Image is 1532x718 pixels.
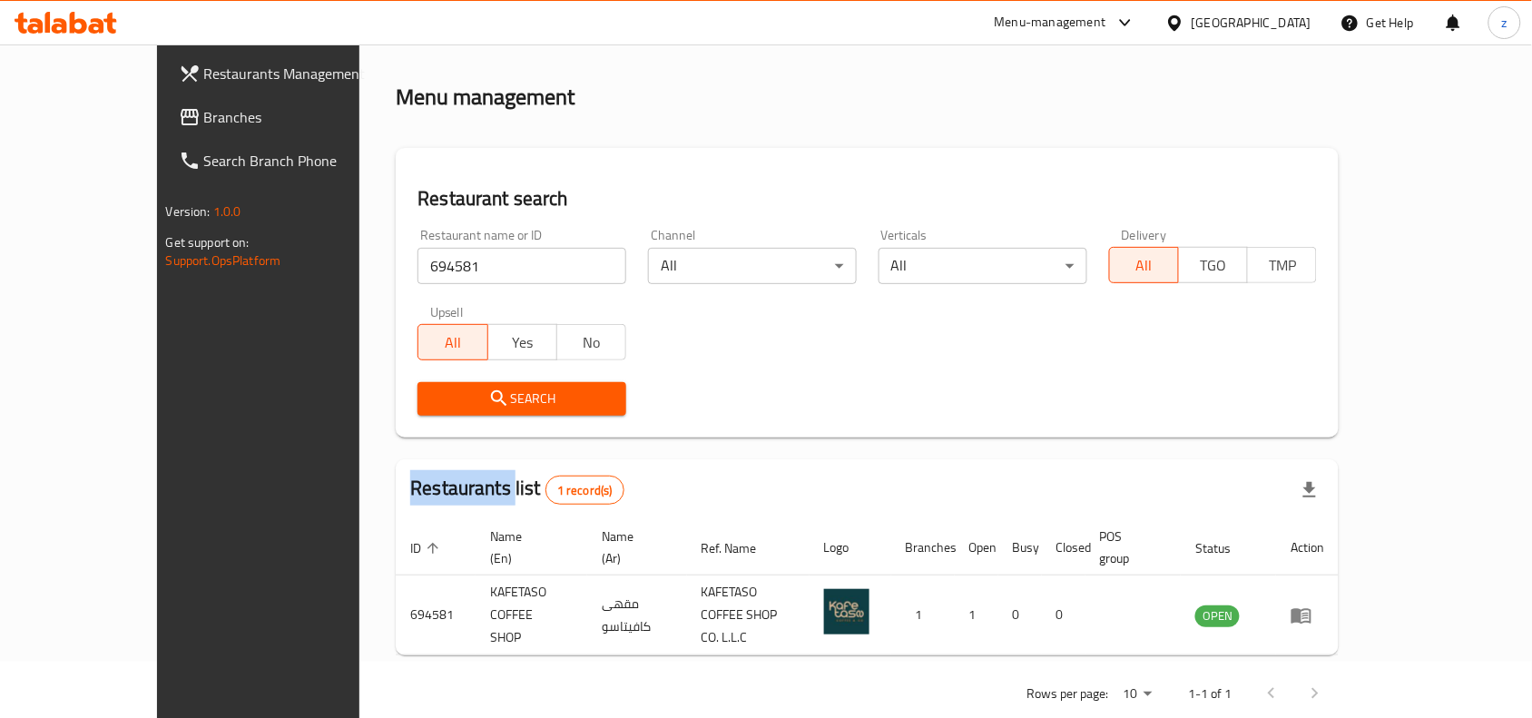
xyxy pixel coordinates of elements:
[955,575,998,655] td: 1
[164,139,413,182] a: Search Branch Phone
[1276,520,1339,575] th: Action
[891,520,955,575] th: Branches
[396,25,454,46] a: Home
[1195,537,1254,559] span: Status
[487,324,557,360] button: Yes
[1291,605,1324,626] div: Menu
[166,249,281,272] a: Support.OpsPlatform
[410,475,624,505] h2: Restaurants list
[587,575,687,655] td: مقهى كافيتاسو
[396,575,476,655] td: 694581
[687,575,810,655] td: KAFETASO COFFEE SHOP CO. L.L.C
[1195,605,1240,627] div: OPEN
[426,329,480,356] span: All
[164,52,413,95] a: Restaurants Management
[475,25,595,46] span: Menu management
[1178,247,1248,283] button: TGO
[410,537,445,559] span: ID
[1502,13,1507,33] span: z
[204,106,398,128] span: Branches
[824,589,869,634] img: KAFETASO COFFEE SHOP
[1042,575,1085,655] td: 0
[546,482,624,499] span: 1 record(s)
[496,329,550,356] span: Yes
[1100,526,1160,569] span: POS group
[204,150,398,172] span: Search Branch Phone
[1288,468,1331,512] div: Export file
[1188,683,1232,705] p: 1-1 of 1
[1186,252,1241,279] span: TGO
[1255,252,1310,279] span: TMP
[430,306,464,319] label: Upsell
[396,520,1339,655] table: enhanced table
[891,575,955,655] td: 1
[545,476,624,505] div: Total records count
[1122,229,1167,241] label: Delivery
[204,63,398,84] span: Restaurants Management
[396,83,574,112] h2: Menu management
[998,520,1042,575] th: Busy
[166,200,211,223] span: Version:
[213,200,241,223] span: 1.0.0
[476,575,587,655] td: KAFETASO COFFEE SHOP
[164,95,413,139] a: Branches
[1115,681,1159,708] div: Rows per page:
[995,12,1106,34] div: Menu-management
[417,185,1317,212] h2: Restaurant search
[998,575,1042,655] td: 0
[461,25,467,46] li: /
[417,382,626,416] button: Search
[1192,13,1311,33] div: [GEOGRAPHIC_DATA]
[602,526,665,569] span: Name (Ar)
[417,324,487,360] button: All
[490,526,565,569] span: Name (En)
[648,248,857,284] div: All
[1195,605,1240,626] span: OPEN
[1109,247,1179,283] button: All
[166,231,250,254] span: Get support on:
[417,248,626,284] input: Search for restaurant name or ID..
[702,537,781,559] span: Ref. Name
[955,520,998,575] th: Open
[1026,683,1108,705] p: Rows per page:
[432,388,612,410] span: Search
[556,324,626,360] button: No
[565,329,619,356] span: No
[879,248,1087,284] div: All
[1042,520,1085,575] th: Closed
[1247,247,1317,283] button: TMP
[1117,252,1172,279] span: All
[810,520,891,575] th: Logo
